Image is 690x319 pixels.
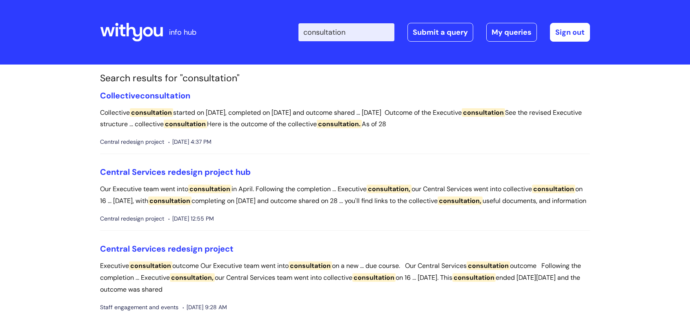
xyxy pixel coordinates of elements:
[188,185,231,193] span: consultation
[168,137,211,147] span: [DATE] 4:37 PM
[100,73,590,84] h1: Search results for "consultation"
[100,302,178,312] span: Staff engagement and events
[164,120,207,128] span: consultation
[140,90,190,101] span: consultation
[100,214,164,224] span: Central redesign project
[298,23,394,41] input: Search
[100,107,590,131] p: Collective started on [DATE], completed on [DATE] and outcome shared ... [DATE] Outcome of the Ex...
[317,120,362,128] span: consultation.
[100,137,164,147] span: Central redesign project
[168,214,214,224] span: [DATE] 12:55 PM
[170,273,215,282] span: consultation,
[550,23,590,42] a: Sign out
[100,167,251,177] a: Central Services redesign project hub
[100,243,234,254] a: Central Services redesign project
[183,302,227,312] span: [DATE] 9:28 AM
[100,183,590,207] p: Our Executive team went into in April. Following the completion ... Executive our Central Service...
[298,23,590,42] div: | -
[129,261,172,270] span: consultation
[438,196,483,205] span: consultation,
[532,185,575,193] span: consultation
[352,273,396,282] span: consultation
[100,260,590,295] p: Executive outcome Our Executive team went into on a new ... due course. Our Central Services outc...
[467,261,510,270] span: consultation
[130,108,173,117] span: consultation
[148,196,191,205] span: consultation
[462,108,505,117] span: consultation
[367,185,412,193] span: consultation,
[100,90,190,101] a: Collectiveconsultation
[289,261,332,270] span: consultation
[407,23,473,42] a: Submit a query
[169,26,196,39] p: info hub
[452,273,496,282] span: consultation
[486,23,537,42] a: My queries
